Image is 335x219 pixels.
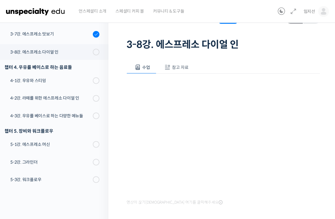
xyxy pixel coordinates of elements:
div: 4-2강. 라떼를 위한 에스프레소 다이얼 인 [10,95,91,101]
div: 3-8강. 에스프레소 다이얼 인 [10,49,91,55]
div: 5-2강. 그라인더 [10,159,91,165]
span: 설정 [93,178,100,183]
div: 5-3강. 워크플로우 [10,176,91,183]
span: 임지선 [304,9,315,14]
span: 수업 [142,65,150,70]
div: 4-3강. 우유를 베이스로 하는 다양한 메뉴들 [10,113,91,119]
a: 홈 [2,169,40,184]
div: 5-1강. 에스프레소 머신 [10,141,91,148]
div: 3-7강. 에스프레소 맛보기 [10,31,91,37]
div: 챕터 4. 우유를 베이스로 하는 음료들 [5,63,99,71]
span: 대화 [55,178,62,183]
div: 4-1강. 우유와 스티밍 [10,77,91,84]
span: 홈 [19,178,23,183]
div: 챕터 5. 장비와 워크플로우 [5,127,99,135]
h1: 3-8강. 에스프레소 다이얼 인 [127,39,320,50]
span: 참고 자료 [172,65,189,70]
span: 영상이 끊기[DEMOGRAPHIC_DATA] 여기를 클릭해주세요 [127,200,223,205]
a: 설정 [78,169,116,184]
a: 대화 [40,169,78,184]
